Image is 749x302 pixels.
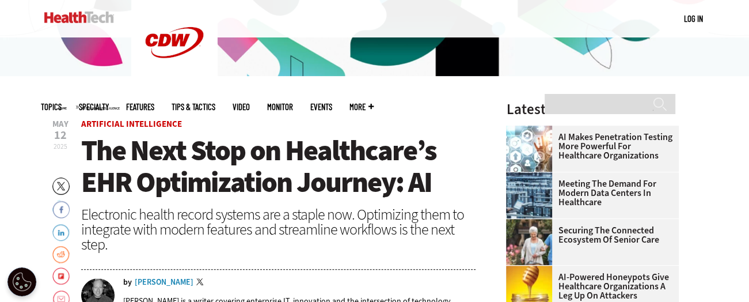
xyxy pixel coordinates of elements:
span: by [123,278,132,286]
a: nurse walks with senior woman through a garden [506,219,558,228]
button: Open Preferences [7,267,36,296]
span: The Next Stop on Healthcare’s EHR Optimization Journey: AI [81,131,436,201]
div: User menu [684,13,703,25]
a: [PERSON_NAME] [135,278,193,286]
span: Topics [41,103,62,111]
h3: Latest Articles [506,102,679,116]
span: 12 [52,130,69,141]
a: AI-Powered Honeypots Give Healthcare Organizations a Leg Up on Attackers [506,273,672,300]
a: CDW [131,76,218,88]
a: Log in [684,13,703,24]
span: May [52,120,69,129]
div: Electronic health record systems are a staple now. Optimizing them to integrate with modern featu... [81,207,476,252]
div: Cookie Settings [7,267,36,296]
a: Meeting the Demand for Modern Data Centers in Healthcare [506,179,672,207]
a: MonITor [267,103,293,111]
a: Events [310,103,332,111]
a: Twitter [196,278,207,288]
a: Tips & Tactics [172,103,215,111]
a: AI Makes Penetration Testing More Powerful for Healthcare Organizations [506,133,672,160]
span: More [349,103,374,111]
a: engineer with laptop overlooking data center [506,172,558,182]
span: 2025 [54,142,67,151]
img: Healthcare and hacking concept [506,126,552,172]
a: Securing the Connected Ecosystem of Senior Care [506,226,672,244]
a: Video [233,103,250,111]
a: jar of honey with a honey dipper [506,266,558,275]
a: Healthcare and hacking concept [506,126,558,135]
span: Specialty [79,103,109,111]
img: nurse walks with senior woman through a garden [506,219,552,265]
a: Features [126,103,154,111]
img: engineer with laptop overlooking data center [506,172,552,218]
img: Home [44,12,114,23]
